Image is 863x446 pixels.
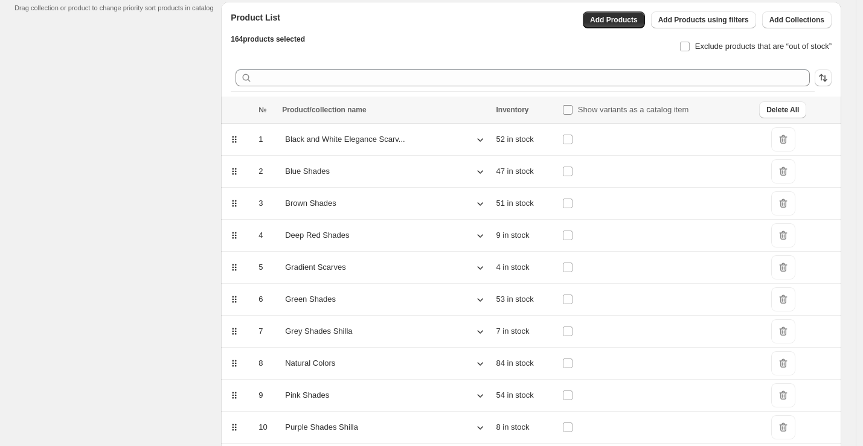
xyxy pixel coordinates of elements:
span: 164 products selected [231,35,305,43]
td: 84 in stock [493,348,559,380]
p: Green Shades [285,293,336,305]
td: 51 in stock [493,188,559,220]
td: 9 in stock [493,220,559,252]
p: Gradient Scarves [285,261,345,273]
td: 4 in stock [493,252,559,284]
p: Drag collection or product to change priority sort products in catalog [14,4,221,11]
p: Pink Shades [285,389,329,401]
h2: Product List [231,11,305,24]
td: 47 in stock [493,156,559,188]
p: Brown Shades [285,197,336,209]
p: Grey Shades Shilla [285,325,352,337]
span: Add Products [590,15,638,25]
button: Add Products using filters [651,11,756,28]
span: № [258,106,266,114]
td: 52 in stock [493,124,559,156]
span: 4 [258,231,263,240]
span: Show variants as a catalog item [578,105,689,114]
span: Add Products using filters [658,15,749,25]
span: 8 [258,358,263,368]
p: Black and White Elegance Scarv... [285,133,405,145]
td: 53 in stock [493,284,559,316]
span: 7 [258,327,263,336]
button: Delete All [759,101,806,118]
span: 2 [258,167,263,176]
span: Delete All [766,105,799,115]
span: 3 [258,199,263,208]
button: Add Products [583,11,645,28]
span: Exclude products that are “out of stock” [695,42,832,51]
span: 5 [258,263,263,272]
span: Product/collection name [282,106,366,114]
span: 9 [258,390,263,400]
span: Add Collections [769,15,824,25]
td: 54 in stock [493,380,559,412]
td: 7 in stock [493,316,559,348]
span: 1 [258,135,263,144]
span: 6 [258,295,263,304]
p: Purple Shades Shilla [285,421,358,433]
td: 8 in stock [493,412,559,444]
button: Add Collections [762,11,832,28]
p: Deep Red Shades [285,229,349,241]
p: Natural Colors [285,357,335,369]
p: Blue Shades [285,165,330,177]
span: 10 [258,422,267,432]
div: Inventory [496,105,555,115]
